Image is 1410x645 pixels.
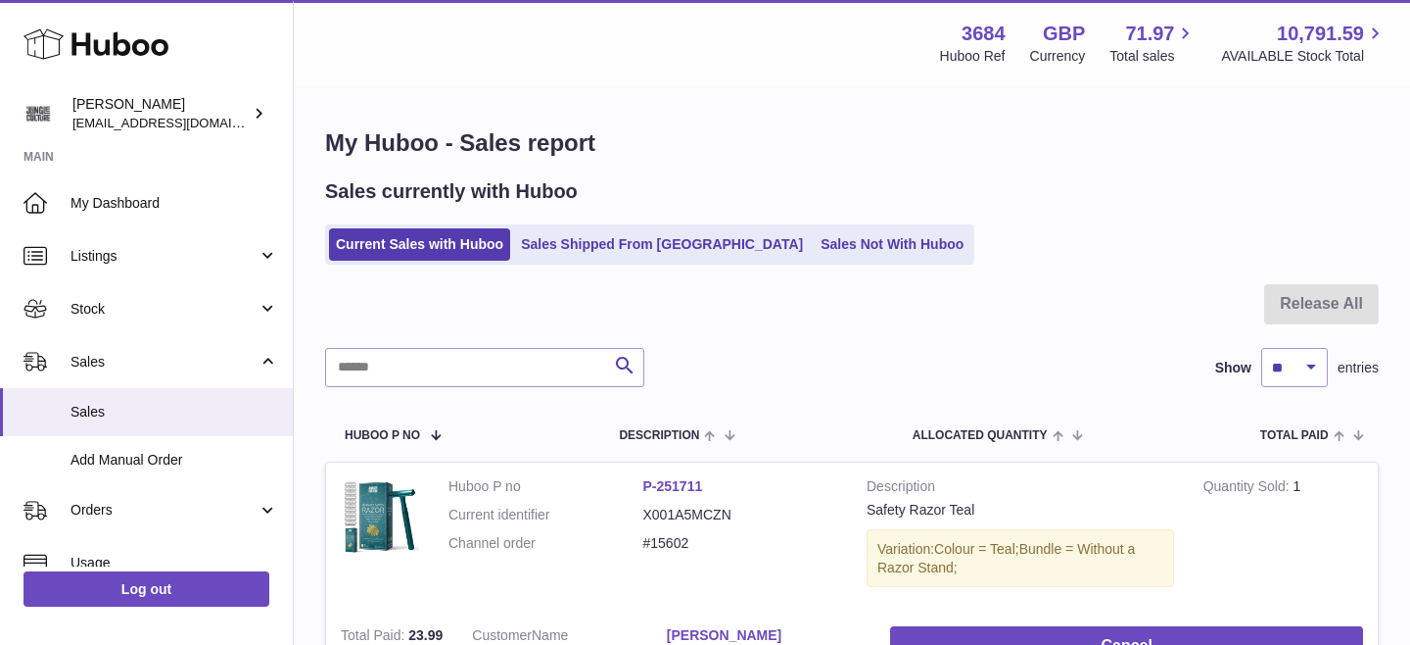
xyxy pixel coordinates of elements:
[70,353,258,372] span: Sales
[1277,21,1364,47] span: 10,791.59
[72,115,288,130] span: [EMAIL_ADDRESS][DOMAIN_NAME]
[325,178,578,205] h2: Sales currently with Huboo
[940,47,1006,66] div: Huboo Ref
[448,534,643,553] dt: Channel order
[1338,359,1379,377] span: entries
[814,228,970,261] a: Sales Not With Huboo
[70,300,258,319] span: Stock
[70,247,258,266] span: Listings
[1215,359,1251,377] label: Show
[70,194,278,213] span: My Dashboard
[1030,47,1086,66] div: Currency
[448,506,643,524] dt: Current identifier
[643,534,838,553] dd: #15602
[1043,21,1085,47] strong: GBP
[341,477,419,556] img: 36841753442882.jpg
[867,501,1174,520] div: Safety Razor Teal
[1109,47,1197,66] span: Total sales
[1221,47,1386,66] span: AVAILABLE Stock Total
[962,21,1006,47] strong: 3684
[408,627,443,643] span: 23.99
[1203,478,1293,499] strong: Quantity Sold
[325,127,1379,159] h1: My Huboo - Sales report
[643,506,838,524] dd: X001A5MCZN
[70,403,278,422] span: Sales
[667,626,862,645] a: [PERSON_NAME]
[877,541,1135,575] span: Bundle = Without a Razor Stand;
[1221,21,1386,66] a: 10,791.59 AVAILABLE Stock Total
[619,429,699,442] span: Description
[345,429,420,442] span: Huboo P no
[1189,463,1378,613] td: 1
[70,451,278,470] span: Add Manual Order
[867,529,1174,588] div: Variation:
[1109,21,1197,66] a: 71.97 Total sales
[70,554,278,572] span: Usage
[70,501,258,520] span: Orders
[72,95,249,132] div: [PERSON_NAME]
[329,228,510,261] a: Current Sales with Huboo
[23,571,269,607] a: Log out
[913,429,1048,442] span: ALLOCATED Quantity
[867,477,1174,501] strong: Description
[1125,21,1174,47] span: 71.97
[23,99,53,128] img: theinternationalventure@gmail.com
[448,477,643,496] dt: Huboo P no
[643,478,703,494] a: P-251711
[514,228,810,261] a: Sales Shipped From [GEOGRAPHIC_DATA]
[472,627,532,643] span: Customer
[934,541,1019,557] span: Colour = Teal;
[1260,429,1329,442] span: Total paid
